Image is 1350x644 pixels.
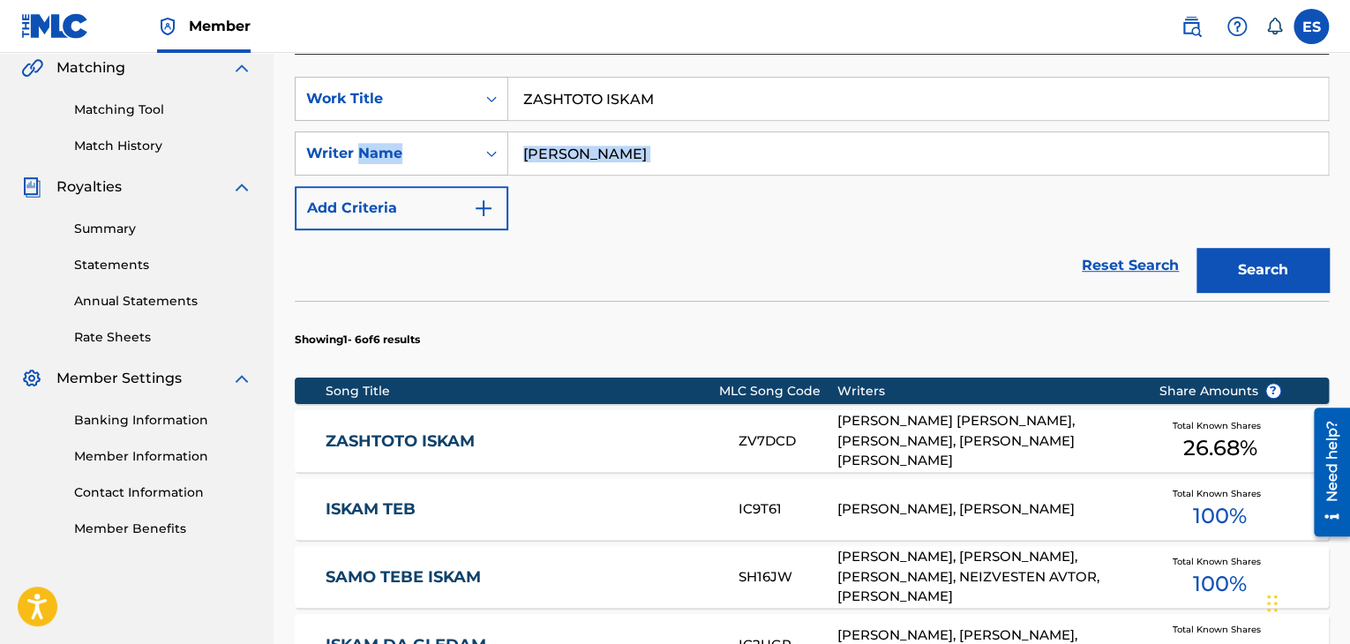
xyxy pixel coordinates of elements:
[739,431,836,452] div: ZV7DCD
[473,198,494,219] img: 9d2ae6d4665cec9f34b9.svg
[157,16,178,37] img: Top Rightsholder
[326,431,715,452] a: ZASHTOTO ISKAM
[231,57,252,79] img: expand
[1262,559,1350,644] iframe: Chat Widget
[1294,9,1329,44] div: User Menu
[74,411,252,430] a: Banking Information
[1193,500,1247,532] span: 100 %
[1173,419,1268,432] span: Total Known Shares
[56,176,122,198] span: Royalties
[306,143,465,164] div: Writer Name
[74,137,252,155] a: Match History
[74,292,252,311] a: Annual Statements
[189,16,251,36] span: Member
[1073,246,1188,285] a: Reset Search
[326,499,715,520] a: ISKAM TEB
[1173,555,1268,568] span: Total Known Shares
[719,382,837,401] div: MLC Song Code
[231,368,252,389] img: expand
[837,382,1132,401] div: Writers
[74,328,252,347] a: Rate Sheets
[1219,9,1255,44] div: Help
[21,176,42,198] img: Royalties
[1262,559,1350,644] div: Джаджи за чат
[1196,248,1329,292] button: Search
[74,520,252,538] a: Member Benefits
[837,547,1132,607] div: [PERSON_NAME], [PERSON_NAME], [PERSON_NAME], NEIZVESTEN AVTOR, [PERSON_NAME]
[231,176,252,198] img: expand
[1267,577,1278,630] div: Плъзни
[837,411,1132,471] div: [PERSON_NAME] [PERSON_NAME], [PERSON_NAME], [PERSON_NAME] [PERSON_NAME]
[21,368,42,389] img: Member Settings
[1301,401,1350,543] iframe: Resource Center
[1193,568,1247,600] span: 100 %
[306,88,465,109] div: Work Title
[1174,9,1209,44] a: Public Search
[1266,384,1280,398] span: ?
[74,256,252,274] a: Statements
[1181,16,1202,37] img: search
[21,57,43,79] img: Matching
[1159,382,1281,401] span: Share Amounts
[295,186,508,230] button: Add Criteria
[74,447,252,466] a: Member Information
[1173,487,1268,500] span: Total Known Shares
[295,332,420,348] p: Showing 1 - 6 of 6 results
[1183,432,1257,464] span: 26.68 %
[21,13,89,39] img: MLC Logo
[74,483,252,502] a: Contact Information
[74,101,252,119] a: Matching Tool
[295,77,1329,301] form: Search Form
[326,382,719,401] div: Song Title
[739,499,836,520] div: IC9T61
[1265,18,1283,35] div: Notifications
[837,499,1132,520] div: [PERSON_NAME], [PERSON_NAME]
[1173,623,1268,636] span: Total Known Shares
[326,567,715,588] a: SAMO TEBE ISKAM
[56,57,125,79] span: Matching
[1226,16,1248,37] img: help
[56,368,182,389] span: Member Settings
[74,220,252,238] a: Summary
[739,567,836,588] div: SH16JW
